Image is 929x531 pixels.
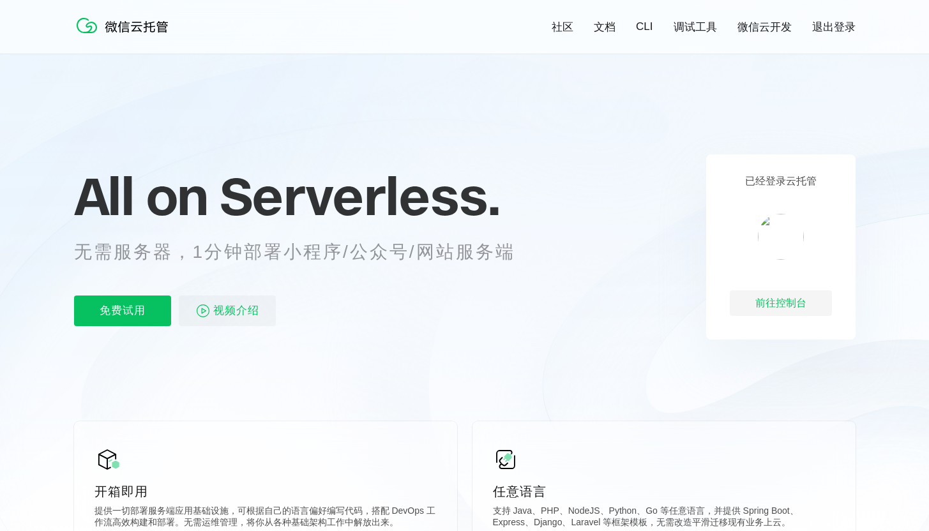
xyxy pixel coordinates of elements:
[195,303,211,318] img: video_play.svg
[493,505,835,531] p: 支持 Java、PHP、NodeJS、Python、Go 等任意语言，并提供 Spring Boot、Express、Django、Laravel 等框架模板，无需改造平滑迁移现有业务上云。
[674,20,717,34] a: 调试工具
[220,164,500,228] span: Serverless.
[594,20,616,34] a: 文档
[552,20,573,34] a: 社区
[94,505,437,531] p: 提供一切部署服务端应用基础设施，可根据自己的语言偏好编写代码，搭配 DevOps 工作流高效构建和部署。无需运维管理，将你从各种基础架构工作中解放出来。
[213,295,259,326] span: 视频介绍
[74,295,171,326] p: 免费试用
[493,482,835,500] p: 任意语言
[74,29,176,40] a: 微信云托管
[812,20,856,34] a: 退出登录
[636,20,653,33] a: CLI
[74,239,539,265] p: 无需服务器，1分钟部署小程序/公众号/网站服务端
[94,482,437,500] p: 开箱即用
[745,175,817,188] p: 已经登录云托管
[74,164,208,228] span: All on
[730,290,832,316] div: 前往控制台
[74,13,176,38] img: 微信云托管
[737,20,792,34] a: 微信云开发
